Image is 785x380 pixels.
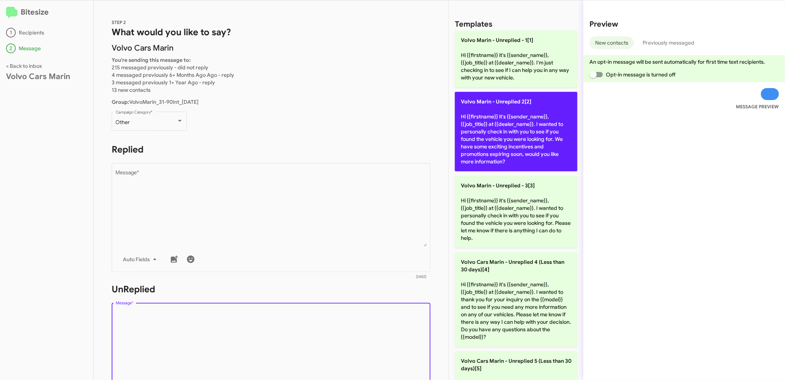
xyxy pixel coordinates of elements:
span: Volvo Cars Marin - Unreplied 5 (Less than 30 days)[5] [461,358,571,372]
span: New contacts [595,36,628,49]
button: New contacts [589,36,634,49]
span: 215 messaged previously - did not reply [112,64,208,71]
p: Hi {{firstname}} it's {{sender_name}}, {{job_title}} at {{dealer_name}}. I wanted to thank you fo... [455,252,577,347]
h1: Replied [112,144,431,156]
h1: What would you like to say? [112,26,431,38]
p: Hi {{firstname}} it's {{sender_name}}, {{job_title}} at {{dealer_name}}. I'm just checking in to ... [455,30,577,87]
div: Message [6,43,87,53]
span: 13 new contacts [112,87,151,93]
span: Other [116,119,130,126]
span: VolvoMarin_31-90Int_[DATE] [112,99,199,105]
span: Volvo Marin - Unreplied - 3[3] [461,182,535,189]
span: 4 messaged previously 6+ Months Ago Ago - reply [112,72,234,78]
span: Previously messaged [643,36,694,49]
div: 2 [6,43,16,53]
span: Volvo Cars Marin - Unreplied 4 (Less than 30 days)[4] [461,259,564,273]
span: Volvo Marin - Unreplied 2[2] [461,98,531,105]
b: You're sending this message to: [112,57,191,63]
h2: Templates [455,18,492,30]
img: logo-minimal.svg [6,7,18,19]
h2: Bitesize [6,6,87,19]
div: Recipients [6,28,87,37]
p: Hi {{firstname}} it's {{sender_name}}, {{job_title}} at {{dealer_name}}. I wanted to personally c... [455,176,577,248]
span: Auto Fields [123,253,159,266]
button: Previously messaged [637,36,700,49]
span: Volvo Marin - Unreplied - 1[1] [461,37,533,43]
span: Opt-in message is turned off [606,70,676,79]
mat-hint: 0/450 [416,275,427,279]
span: STEP 2 [112,19,126,25]
h2: Preview [589,18,779,30]
p: An opt-in message will be sent automatically for first time text recipients. [589,58,779,66]
p: Hi {{firstname}} it's {{sender_name}}, {{job_title}} at {{dealer_name}}. I wanted to personally c... [455,92,577,171]
div: Volvo Cars Marin [6,73,87,80]
p: Volvo Cars Marin [112,44,431,52]
span: 3 messaged previously 1+ Year Ago - reply [112,79,215,86]
a: < Back to inbox [6,63,42,69]
b: Group: [112,99,129,105]
h1: UnReplied [112,283,431,295]
div: 1 [6,28,16,37]
button: Auto Fields [117,253,165,266]
small: MESSAGE PREVIEW [736,103,779,111]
